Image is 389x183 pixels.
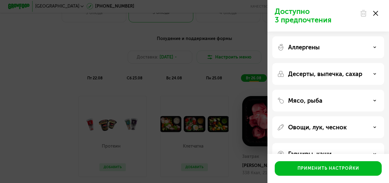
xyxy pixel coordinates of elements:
[288,70,362,78] p: Десерты, выпечка, сахар
[288,150,332,158] p: Гарниры, каши
[275,7,356,24] p: Доступно 3 предпочтения
[288,97,322,104] p: Мясо, рыба
[275,161,382,176] button: Применить настройки
[288,124,347,131] p: Овощи, лук, чеснок
[298,165,359,171] div: Применить настройки
[288,44,320,51] p: Аллергены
